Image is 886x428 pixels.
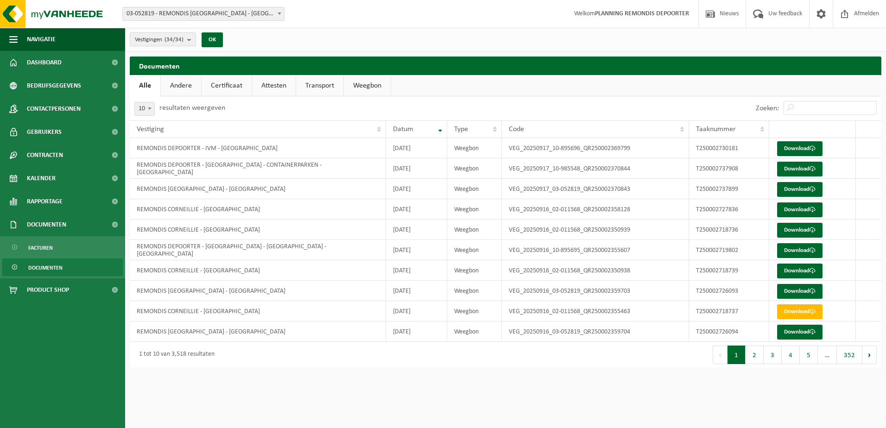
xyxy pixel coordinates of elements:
[447,220,501,240] td: Weegbon
[386,281,447,301] td: [DATE]
[27,74,81,97] span: Bedrijfsgegevens
[502,321,690,342] td: VEG_20250916_03-052819_QR250002359704
[764,346,782,364] button: 3
[27,120,62,144] span: Gebruikers
[689,301,769,321] td: T250002718737
[447,281,501,301] td: Weegbon
[2,239,123,256] a: Facturen
[393,126,413,133] span: Datum
[27,97,81,120] span: Contactpersonen
[818,346,837,364] span: …
[130,199,386,220] td: REMONDIS CORNEILLIE - [GEOGRAPHIC_DATA]
[137,126,164,133] span: Vestiging
[689,158,769,179] td: T250002737908
[296,75,343,96] a: Transport
[777,264,823,278] a: Download
[689,260,769,281] td: T250002718739
[252,75,296,96] a: Attesten
[27,167,56,190] span: Kalender
[130,260,386,281] td: REMONDIS CORNEILLIE - [GEOGRAPHIC_DATA]
[122,7,285,21] span: 03-052819 - REMONDIS WEST-VLAANDEREN - OOSTENDE
[689,220,769,240] td: T250002718736
[746,346,764,364] button: 2
[130,240,386,260] td: REMONDIS DEPOORTER - [GEOGRAPHIC_DATA] - [GEOGRAPHIC_DATA] - [GEOGRAPHIC_DATA]
[130,158,386,179] td: REMONDIS DEPOORTER - [GEOGRAPHIC_DATA] - CONTAINERPARKEN - [GEOGRAPHIC_DATA]
[28,259,63,277] span: Documenten
[130,32,196,46] button: Vestigingen(34/34)
[134,346,215,363] div: 1 tot 10 van 3,518 resultaten
[509,126,524,133] span: Code
[756,105,779,112] label: Zoeken:
[502,199,690,220] td: VEG_20250916_02-011568_QR250002358128
[135,33,184,47] span: Vestigingen
[165,37,184,43] count: (34/34)
[447,138,501,158] td: Weegbon
[27,278,69,302] span: Product Shop
[27,51,62,74] span: Dashboard
[447,179,501,199] td: Weegbon
[595,10,689,17] strong: PLANNING REMONDIS DEPOORTER
[130,281,386,301] td: REMONDIS [GEOGRAPHIC_DATA] - [GEOGRAPHIC_DATA]
[777,325,823,340] a: Download
[447,199,501,220] td: Weegbon
[502,240,690,260] td: VEG_20250916_10-895695_QR250002355607
[454,126,468,133] span: Type
[777,284,823,299] a: Download
[689,199,769,220] td: T250002727836
[159,104,225,112] label: resultaten weergeven
[135,102,154,115] span: 10
[502,301,690,321] td: VEG_20250916_02-011568_QR250002355463
[134,102,155,116] span: 10
[386,179,447,199] td: [DATE]
[386,220,447,240] td: [DATE]
[862,346,877,364] button: Next
[130,179,386,199] td: REMONDIS [GEOGRAPHIC_DATA] - [GEOGRAPHIC_DATA]
[130,301,386,321] td: REMONDIS CORNEILLIE - [GEOGRAPHIC_DATA]
[689,281,769,301] td: T250002726093
[502,138,690,158] td: VEG_20250917_10-895696_QR250002369799
[130,220,386,240] td: REMONDIS CORNEILLIE - [GEOGRAPHIC_DATA]
[696,126,736,133] span: Taaknummer
[130,321,386,342] td: REMONDIS [GEOGRAPHIC_DATA] - [GEOGRAPHIC_DATA]
[27,213,66,236] span: Documenten
[123,7,284,20] span: 03-052819 - REMONDIS WEST-VLAANDEREN - OOSTENDE
[27,190,63,213] span: Rapportage
[202,32,223,47] button: OK
[728,346,746,364] button: 1
[386,199,447,220] td: [DATE]
[502,158,690,179] td: VEG_20250917_10-985548_QR250002370844
[130,138,386,158] td: REMONDIS DEPOORTER - IVM - [GEOGRAPHIC_DATA]
[386,158,447,179] td: [DATE]
[386,240,447,260] td: [DATE]
[202,75,252,96] a: Certificaat
[713,346,728,364] button: Previous
[447,321,501,342] td: Weegbon
[800,346,818,364] button: 5
[502,281,690,301] td: VEG_20250916_03-052819_QR250002359703
[502,179,690,199] td: VEG_20250917_03-052819_QR250002370843
[777,223,823,238] a: Download
[447,301,501,321] td: Weegbon
[386,301,447,321] td: [DATE]
[777,243,823,258] a: Download
[689,321,769,342] td: T250002726094
[782,346,800,364] button: 4
[777,304,823,319] a: Download
[689,179,769,199] td: T250002737899
[502,220,690,240] td: VEG_20250916_02-011568_QR250002350939
[777,182,823,197] a: Download
[130,57,881,75] h2: Documenten
[386,321,447,342] td: [DATE]
[689,138,769,158] td: T250002730181
[837,346,862,364] button: 352
[2,258,123,276] a: Documenten
[447,260,501,281] td: Weegbon
[130,75,160,96] a: Alle
[777,162,823,176] a: Download
[161,75,201,96] a: Andere
[447,158,501,179] td: Weegbon
[27,28,56,51] span: Navigatie
[502,260,690,281] td: VEG_20250916_02-011568_QR250002350938
[28,239,53,257] span: Facturen
[386,138,447,158] td: [DATE]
